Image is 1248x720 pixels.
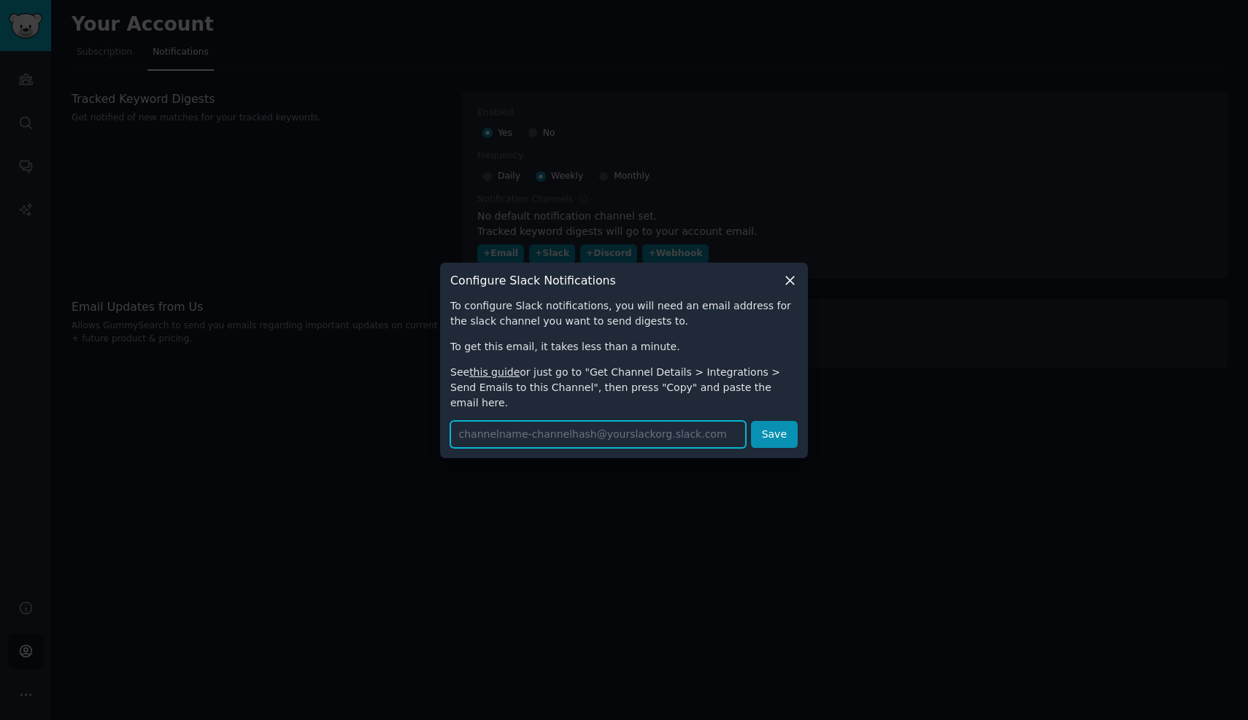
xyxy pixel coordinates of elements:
input: channelname-channelhash@yourslackorg.slack.com [450,421,746,448]
a: this guide [469,366,520,378]
p: To configure Slack notifications, you will need an email address for the slack channel you want t... [450,298,798,329]
h3: Configure Slack Notifications [450,273,616,288]
p: To get this email, it takes less than a minute. [450,339,798,355]
button: Save [751,421,798,448]
p: See or just go to "Get Channel Details > Integrations > Send Emails to this Channel", then press ... [450,365,798,411]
